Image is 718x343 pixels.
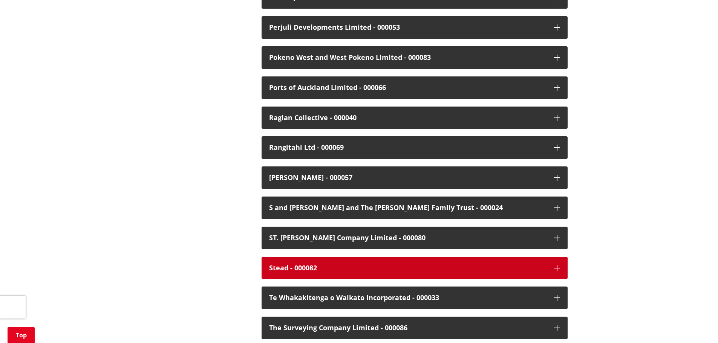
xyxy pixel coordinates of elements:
div: The Surveying Company Limited - 000086 [269,324,547,332]
div: Perjuli Developments Limited - 000053 [269,24,547,31]
div: S and [PERSON_NAME] and The [PERSON_NAME] Family Trust - 000024 [269,204,547,212]
button: Pokeno West and West Pokeno Limited - 000083 [262,46,568,69]
div: Stead - 000082 [269,264,547,272]
button: [PERSON_NAME] - 000057 [262,166,568,189]
div: [PERSON_NAME] - 000057 [269,174,547,181]
button: ST. [PERSON_NAME] Company Limited - 000080 [262,227,568,249]
button: Ports of Auckland Limited - 000066 [262,76,568,99]
div: Pokeno West and West Pokeno Limited - 000083 [269,54,547,61]
button: Stead - 000082 [262,257,568,279]
a: Top [8,327,35,343]
button: Perjuli Developments Limited - 000053 [262,16,568,39]
button: Raglan Collective - 000040 [262,107,568,129]
button: Rangitahi Ltd - 000069 [262,136,568,159]
div: Rangitahi Ltd - 000069 [269,144,547,151]
button: Te Whakakitenga o Waikato Incorporated - 000033 [262,287,568,309]
div: Raglan Collective - 000040 [269,114,547,122]
div: Ports of Auckland Limited - 000066 [269,84,547,91]
div: Te Whakakitenga o Waikato Incorporated - 000033 [269,294,547,302]
button: S and [PERSON_NAME] and The [PERSON_NAME] Family Trust - 000024 [262,197,568,219]
div: ST. [PERSON_NAME] Company Limited - 000080 [269,234,547,242]
button: The Surveying Company Limited - 000086 [262,317,568,339]
iframe: Messenger Launcher [683,311,710,338]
